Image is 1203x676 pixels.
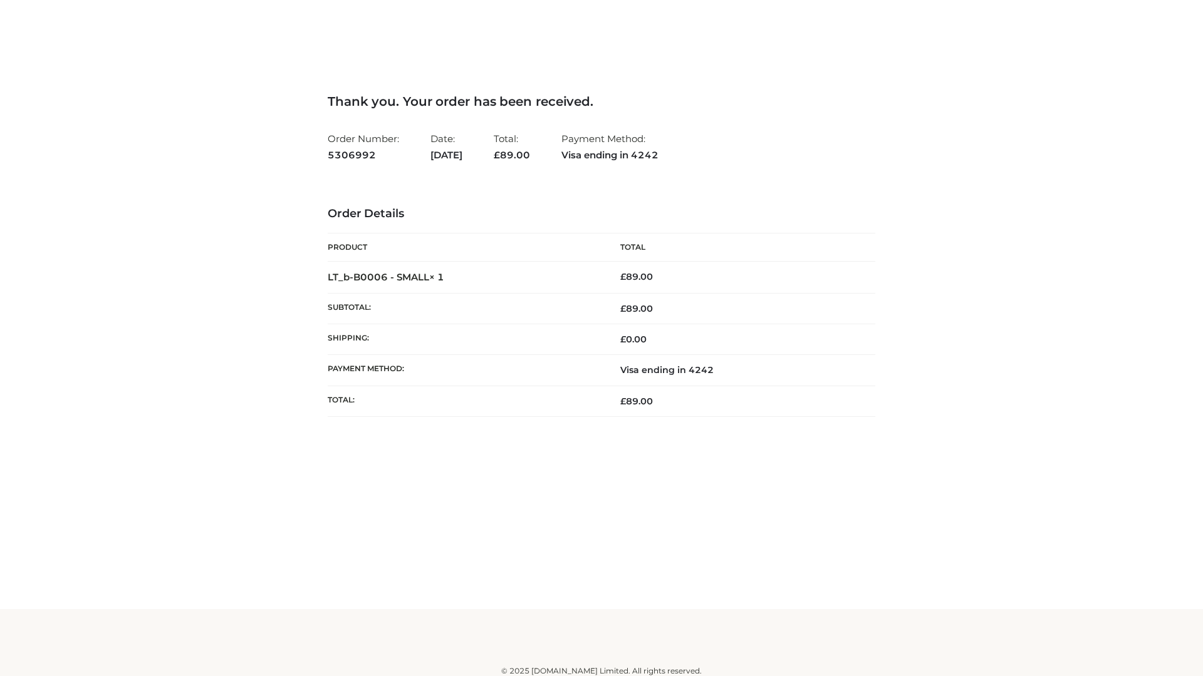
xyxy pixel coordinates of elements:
th: Product [328,233,601,262]
span: 89.00 [620,396,653,407]
bdi: 0.00 [620,334,647,345]
li: Payment Method: [561,128,659,166]
strong: 5306992 [328,147,399,163]
h3: Thank you. Your order has been received. [328,94,875,109]
span: £ [620,303,626,314]
strong: Visa ending in 4242 [561,147,659,163]
th: Subtotal: [328,293,601,324]
span: 89.00 [620,303,653,314]
li: Date: [430,128,462,166]
th: Shipping: [328,324,601,355]
th: Total [601,233,875,262]
li: Order Number: [328,128,399,166]
span: £ [620,271,626,282]
h3: Order Details [328,207,875,221]
strong: [DATE] [430,147,462,163]
strong: LT_b-B0006 - SMALL [328,271,444,283]
bdi: 89.00 [620,271,653,282]
span: £ [620,334,626,345]
th: Payment method: [328,355,601,386]
strong: × 1 [429,271,444,283]
span: £ [494,149,500,161]
span: 89.00 [494,149,530,161]
li: Total: [494,128,530,166]
td: Visa ending in 4242 [601,355,875,386]
th: Total: [328,386,601,416]
span: £ [620,396,626,407]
